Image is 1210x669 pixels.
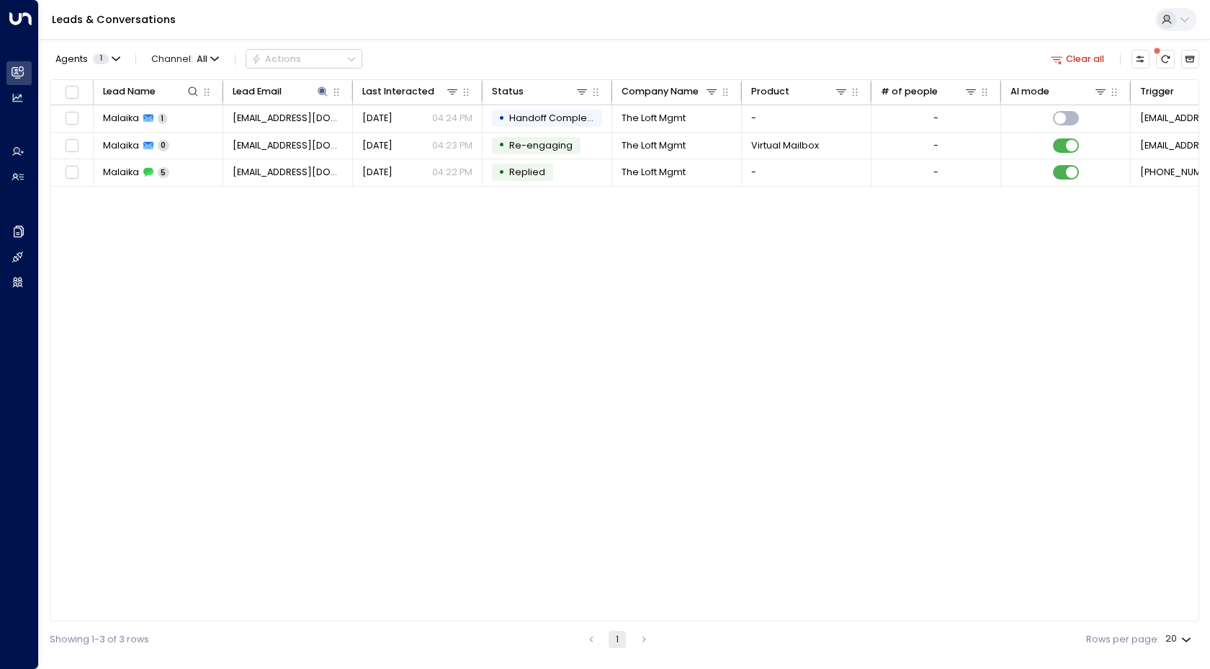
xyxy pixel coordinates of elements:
div: Lead Name [103,84,201,99]
span: Malaika [103,112,139,125]
button: Agents1 [50,50,125,68]
span: 1 [93,54,109,64]
button: Clear all [1046,50,1110,68]
nav: pagination navigation [582,631,654,648]
div: Actions [251,53,301,65]
span: Agents [55,55,88,64]
div: • [498,134,505,156]
span: Trigger [509,139,573,151]
span: 1 [158,113,167,124]
span: 5 [158,167,169,178]
div: Status [492,84,524,99]
span: malaika@theloft-mgmt.com [233,166,344,179]
span: Yesterday [362,166,393,179]
span: Yesterday [362,139,393,152]
div: AI mode [1010,84,1049,99]
div: Last Interacted [362,84,434,99]
span: There are new threads available. Refresh the grid to view the latest updates. [1156,50,1174,68]
div: • [498,107,505,130]
div: Trigger [1140,84,1174,99]
div: - [933,139,938,152]
span: malaika@theloft-mgmt.com [233,139,344,152]
span: Handoff Completed [509,112,603,124]
div: - [933,112,938,125]
div: Lead Name [103,84,156,99]
span: Toggle select row [63,138,80,154]
div: Product [751,84,849,99]
span: Virtual Mailbox [751,139,819,152]
div: # of people [881,84,938,99]
span: Malaika [103,139,139,152]
span: Toggle select row [63,164,80,181]
label: Rows per page: [1086,633,1160,647]
div: # of people [881,84,979,99]
p: 04:23 PM [432,139,472,152]
div: Button group with a nested menu [246,49,362,68]
button: Customize [1131,50,1149,68]
div: AI mode [1010,84,1108,99]
div: Last Interacted [362,84,460,99]
span: Yesterday [362,112,393,125]
button: page 1 [609,631,626,648]
td: - [742,105,871,132]
span: 0 [158,140,169,151]
span: The Loft Mgmt [622,112,686,125]
span: Channel: [146,50,224,68]
span: malaika@theloft-mgmt.com [233,112,344,125]
div: Status [492,84,590,99]
div: • [498,161,505,184]
button: Channel:All [146,50,224,68]
span: Toggle select all [63,84,80,100]
span: The Loft Mgmt [622,139,686,152]
div: Company Name [622,84,720,99]
span: Malaika [103,166,139,179]
span: Toggle select row [63,110,80,127]
div: 20 [1165,629,1194,649]
div: Lead Email [233,84,331,99]
span: Replied [509,166,545,178]
p: 04:24 PM [432,112,472,125]
div: Lead Email [233,84,282,99]
span: The Loft Mgmt [622,166,686,179]
span: All [197,54,207,64]
button: Archived Leads [1181,50,1199,68]
a: Leads & Conversations [52,12,176,27]
div: Company Name [622,84,699,99]
div: Showing 1-3 of 3 rows [50,633,149,647]
div: - [933,166,938,179]
td: - [742,159,871,186]
div: Product [751,84,789,99]
button: Actions [246,49,362,68]
p: 04:22 PM [432,166,472,179]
